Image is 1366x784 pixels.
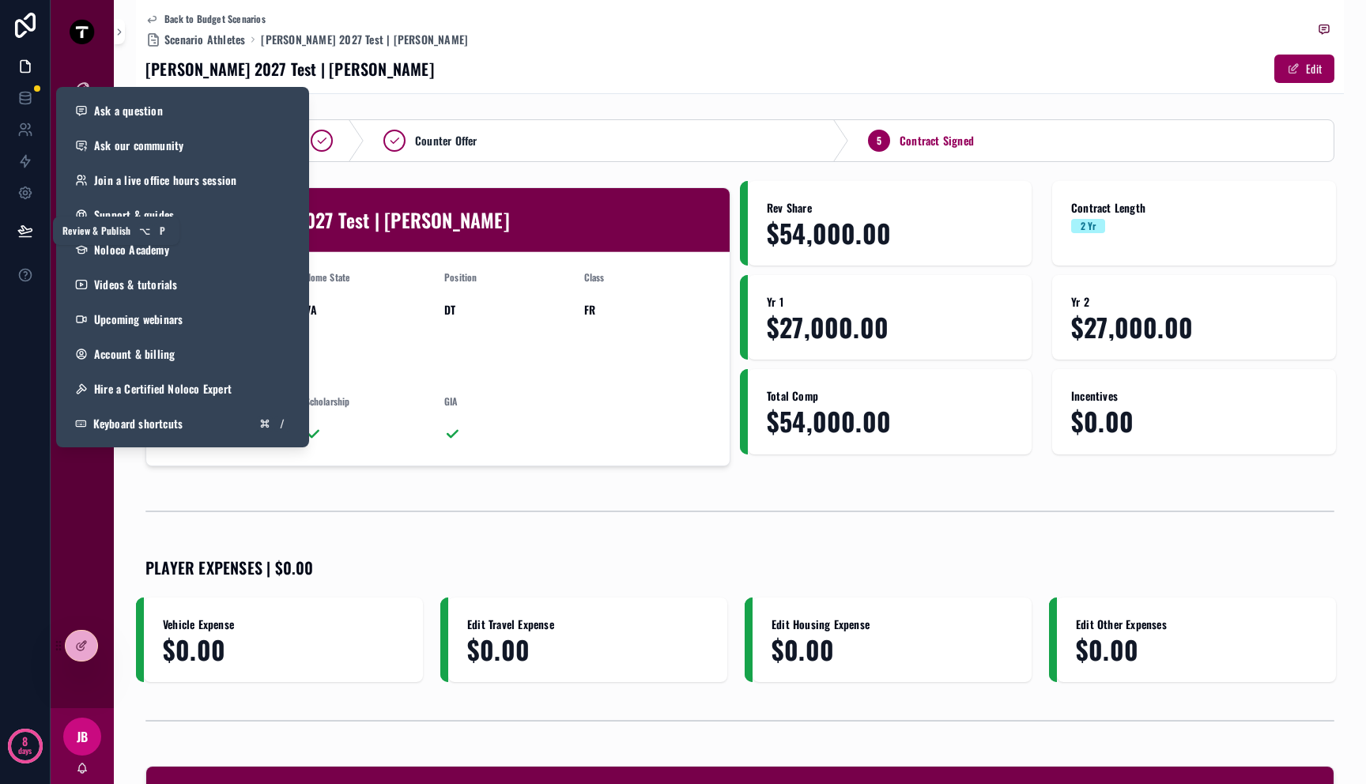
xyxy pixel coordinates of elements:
span: Edit Travel Expense [467,616,708,632]
a: Back to Budget Scenarios [145,13,266,25]
a: Scenario Athletes [145,32,245,47]
span: Back to Budget Scenarios [164,13,266,25]
span: Incentives [1071,388,1317,404]
span: $0.00 [1076,635,1317,663]
span: Ask our community [94,138,183,153]
span: Rev Share [767,200,1013,216]
span: Noloco Academy [94,242,169,258]
span: Keyboard shortcuts [93,416,183,432]
p: 8 [22,733,28,749]
a: Videos & tutorials [62,267,303,302]
span: Upcoming webinars [94,311,183,327]
span: P [156,224,168,237]
a: Join a live office hours session [62,163,303,198]
h1: PLAYER EXPENSES | $0.00 [145,556,314,579]
button: Hire a Certified Noloco Expert [62,371,303,406]
button: Keyboard shortcuts/ [62,406,303,441]
button: Edit [1274,55,1334,83]
span: Total Comp [767,388,1013,404]
span: Ask a question [94,103,163,119]
div: scrollable content [51,63,114,281]
span: Yr 1 [767,294,1013,310]
span: $54,000.00 [767,407,1013,435]
a: Support & guides [62,198,303,232]
img: App logo [70,19,95,44]
a: Noloco Academy [62,232,303,267]
span: Videos & tutorials [94,277,178,292]
span: $27,000.00 [767,313,1013,341]
a: Upcoming webinars [62,302,303,337]
span: Vehicle Expense [163,616,404,632]
span: Join a live office hours session [94,172,236,188]
span: Contract Signed [900,133,974,149]
span: Hire a Certified Noloco Expert [94,381,232,397]
span: $0.00 [467,635,708,663]
span: / [276,417,289,430]
span: Support & guides [94,207,174,223]
span: Yr 2 [1071,294,1317,310]
span: Scenario Athletes [164,32,245,47]
span: Scholarship [305,394,350,408]
a: [PERSON_NAME] 2027 Test | [PERSON_NAME] [261,32,468,47]
span: DT [444,302,572,318]
span: $54,000.00 [767,219,1013,247]
span: Edit Other Expenses [1076,616,1317,632]
a: Account & billing [62,337,303,371]
span: 5 [877,134,881,147]
span: $0.00 [163,635,404,663]
span: Contract Length [1071,200,1317,216]
span: Home State [305,270,351,284]
span: $27,000.00 [1071,313,1317,341]
span: Position [444,270,477,284]
span: $0.00 [772,635,1013,663]
span: JB [77,727,88,746]
span: Review & Publish [62,224,130,237]
span: Class [584,270,605,284]
span: ⌥ [138,224,151,237]
span: VA [305,302,432,318]
h1: [PERSON_NAME] 2027 Test | [PERSON_NAME] [145,58,434,80]
span: Edit Housing Expense [772,616,1013,632]
span: GIA [444,394,458,408]
a: Ask our community [62,128,303,163]
span: Account & billing [94,346,175,362]
span: $0.00 [1071,407,1317,435]
button: Ask a question [62,93,303,128]
div: 2 Yr [1081,219,1096,233]
span: FR [584,302,711,318]
h2: [PERSON_NAME] 2027 Test | [PERSON_NAME] [165,207,510,232]
span: Counter Offer [415,133,477,149]
p: days [18,740,32,762]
